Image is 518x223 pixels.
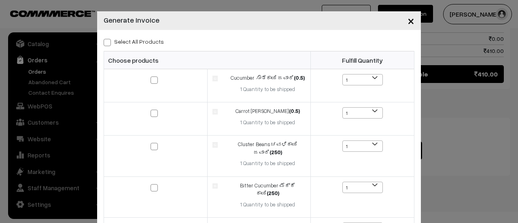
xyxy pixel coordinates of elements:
[230,107,306,115] div: Carrot [PERSON_NAME]
[343,108,382,119] span: 1
[311,51,414,69] th: Fulfill Quantity
[230,201,306,209] div: 1 Quantity to be shipped
[342,182,383,193] span: 1
[270,149,282,155] strong: (250)
[212,109,218,114] img: product.jpg
[212,183,218,189] img: product.jpg
[342,107,383,119] span: 1
[342,74,383,85] span: 1
[408,13,414,28] span: ×
[212,76,218,81] img: product.jpg
[104,51,311,69] th: Choose products
[401,8,421,33] button: Close
[230,140,306,156] div: Cluster Beans ಚವಳಿಕಾಯಿ ಜವಾರಿ
[343,74,382,86] span: 1
[104,15,159,25] h4: Generate Invoice
[294,74,305,81] strong: (0.5)
[342,140,383,152] span: 1
[230,85,306,93] div: 1 Quantity to be shipped
[343,182,382,193] span: 1
[212,142,218,147] img: product.jpg
[230,182,306,198] div: Bitter Cucumber ಮೆಕ್ಕೆ ಕಾಯಿ
[230,159,306,168] div: 1 Quantity to be shipped
[230,74,306,82] div: Cucumber ಸೌತೆಕಾಯಿ ಜವಾರಿ
[289,108,300,114] strong: (0.5)
[230,119,306,127] div: 1 Quantity to be shipped
[104,37,164,46] label: Select all Products
[267,190,279,196] strong: (250)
